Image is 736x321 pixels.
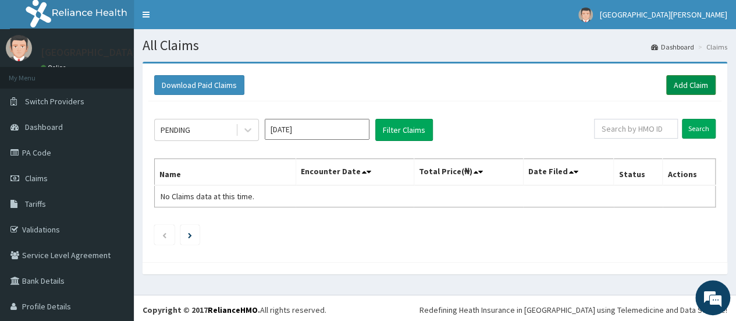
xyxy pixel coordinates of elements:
span: Switch Providers [25,96,84,107]
a: RelianceHMO [208,305,258,315]
img: User Image [6,35,32,61]
input: Search by HMO ID [594,119,678,139]
p: [GEOGRAPHIC_DATA][PERSON_NAME] [41,47,213,58]
span: Tariffs [25,199,46,209]
a: Add Claim [666,75,716,95]
strong: Copyright © 2017 . [143,305,260,315]
button: Download Paid Claims [154,75,244,95]
th: Status [614,159,663,186]
li: Claims [695,42,727,52]
th: Encounter Date [296,159,414,186]
span: [GEOGRAPHIC_DATA][PERSON_NAME] [600,9,727,20]
a: Online [41,64,69,72]
span: Claims [25,173,48,184]
input: Search [682,119,716,139]
span: Dashboard [25,122,63,132]
img: User Image [578,8,593,22]
span: No Claims data at this time. [161,191,254,202]
th: Total Price(₦) [414,159,523,186]
a: Dashboard [651,42,694,52]
th: Actions [663,159,716,186]
a: Previous page [162,230,167,240]
div: PENDING [161,124,190,136]
th: Date Filed [523,159,614,186]
input: Select Month and Year [265,119,369,140]
button: Filter Claims [375,119,433,141]
h1: All Claims [143,38,727,53]
th: Name [155,159,296,186]
a: Next page [188,230,192,240]
div: Redefining Heath Insurance in [GEOGRAPHIC_DATA] using Telemedicine and Data Science! [419,304,727,316]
